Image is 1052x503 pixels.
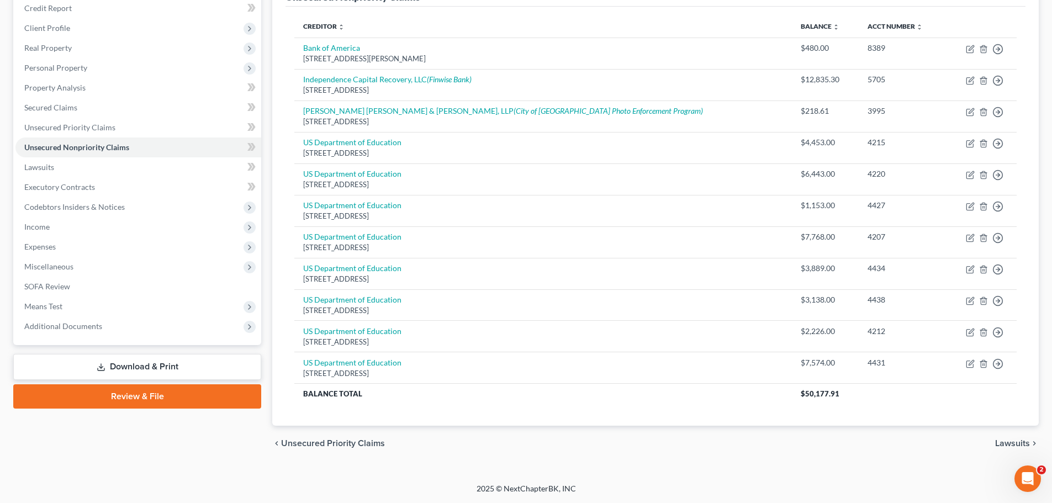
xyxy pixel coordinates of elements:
div: [STREET_ADDRESS] [303,148,783,158]
i: chevron_left [272,439,281,448]
a: [PERSON_NAME] [PERSON_NAME] & [PERSON_NAME], LLP(City of [GEOGRAPHIC_DATA] Photo Enforcement Prog... [303,106,703,115]
div: $480.00 [801,43,850,54]
a: US Department of Education [303,358,401,367]
div: 2025 © NextChapterBK, INC [212,483,841,503]
a: SOFA Review [15,277,261,296]
span: Means Test [24,301,62,311]
span: Client Profile [24,23,70,33]
div: [STREET_ADDRESS] [303,179,783,190]
span: Expenses [24,242,56,251]
a: US Department of Education [303,295,401,304]
a: US Department of Education [303,169,401,178]
a: Property Analysis [15,78,261,98]
a: Bank of America [303,43,360,52]
span: Property Analysis [24,83,86,92]
a: US Department of Education [303,263,401,273]
div: $2,226.00 [801,326,850,337]
div: 5705 [868,74,937,85]
span: SOFA Review [24,282,70,291]
div: $4,453.00 [801,137,850,148]
div: $1,153.00 [801,200,850,211]
a: US Department of Education [303,137,401,147]
div: $218.61 [801,105,850,117]
i: unfold_more [338,24,345,30]
div: [STREET_ADDRESS] [303,242,783,253]
div: [STREET_ADDRESS] [303,274,783,284]
div: 4427 [868,200,937,211]
div: 4431 [868,357,937,368]
div: [STREET_ADDRESS] [303,305,783,316]
div: [STREET_ADDRESS] [303,117,783,127]
a: Unsecured Nonpriority Claims [15,137,261,157]
a: US Department of Education [303,232,401,241]
div: 4212 [868,326,937,337]
div: $3,889.00 [801,263,850,274]
a: Lawsuits [15,157,261,177]
div: $12,835.30 [801,74,850,85]
span: Lawsuits [995,439,1030,448]
button: chevron_left Unsecured Priority Claims [272,439,385,448]
div: 8389 [868,43,937,54]
div: 4207 [868,231,937,242]
span: Unsecured Priority Claims [24,123,115,132]
span: 2 [1037,465,1046,474]
i: chevron_right [1030,439,1039,448]
a: Balance unfold_more [801,22,839,30]
a: Secured Claims [15,98,261,118]
a: Unsecured Priority Claims [15,118,261,137]
a: Download & Print [13,354,261,380]
div: 4434 [868,263,937,274]
button: Lawsuits chevron_right [995,439,1039,448]
span: Codebtors Insiders & Notices [24,202,125,211]
span: Personal Property [24,63,87,72]
a: Independence Capital Recovery, LLC(Finwise Bank) [303,75,472,84]
span: Real Property [24,43,72,52]
span: Unsecured Nonpriority Claims [24,142,129,152]
a: Review & File [13,384,261,409]
a: Creditor unfold_more [303,22,345,30]
span: Unsecured Priority Claims [281,439,385,448]
div: $6,443.00 [801,168,850,179]
span: Income [24,222,50,231]
i: unfold_more [916,24,923,30]
span: Lawsuits [24,162,54,172]
div: [STREET_ADDRESS] [303,211,783,221]
a: Acct Number unfold_more [868,22,923,30]
div: $3,138.00 [801,294,850,305]
div: [STREET_ADDRESS] [303,337,783,347]
span: Executory Contracts [24,182,95,192]
span: $50,177.91 [801,389,839,398]
a: US Department of Education [303,200,401,210]
div: 4220 [868,168,937,179]
div: [STREET_ADDRESS][PERSON_NAME] [303,54,783,64]
span: Additional Documents [24,321,102,331]
i: (Finwise Bank) [427,75,472,84]
div: $7,768.00 [801,231,850,242]
div: [STREET_ADDRESS] [303,85,783,96]
div: $7,574.00 [801,357,850,368]
a: Executory Contracts [15,177,261,197]
span: Miscellaneous [24,262,73,271]
span: Credit Report [24,3,72,13]
iframe: Intercom live chat [1014,465,1041,492]
div: 4438 [868,294,937,305]
div: 4215 [868,137,937,148]
span: Secured Claims [24,103,77,112]
div: 3995 [868,105,937,117]
th: Balance Total [294,384,791,404]
i: (City of [GEOGRAPHIC_DATA] Photo Enforcement Program) [514,106,703,115]
div: [STREET_ADDRESS] [303,368,783,379]
a: US Department of Education [303,326,401,336]
i: unfold_more [833,24,839,30]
